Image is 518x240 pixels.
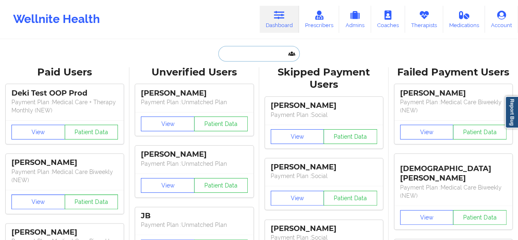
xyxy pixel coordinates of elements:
a: Coaches [371,6,405,33]
button: View [141,117,195,131]
div: [PERSON_NAME] [271,224,377,233]
div: [PERSON_NAME] [11,228,118,237]
div: [PERSON_NAME] [11,158,118,167]
div: Unverified Users [135,66,253,79]
button: View [400,125,454,139]
button: Patient Data [65,194,118,209]
button: View [271,129,324,144]
div: Deki Test OOP Prod [11,89,118,98]
div: Skipped Payment Users [265,66,383,91]
a: Account [485,6,518,33]
button: View [141,178,195,193]
a: Admins [339,6,371,33]
button: Patient Data [194,178,248,193]
p: Payment Plan : Medical Care Biweekly (NEW) [400,98,507,114]
button: Patient Data [453,125,507,139]
a: Therapists [405,6,443,33]
button: Patient Data [194,117,248,131]
div: Failed Payment Users [394,66,512,79]
p: Payment Plan : Social [271,111,377,119]
a: Medications [443,6,485,33]
a: Report Bug [505,96,518,128]
p: Payment Plan : Medical Care Biweekly (NEW) [400,183,507,200]
div: [PERSON_NAME] [271,162,377,172]
button: Patient Data [65,125,118,139]
button: View [11,194,65,209]
button: View [271,191,324,206]
div: [DEMOGRAPHIC_DATA][PERSON_NAME] [400,158,507,183]
div: [PERSON_NAME] [271,101,377,110]
p: Payment Plan : Unmatched Plan [141,160,247,168]
p: Payment Plan : Unmatched Plan [141,98,247,106]
div: [PERSON_NAME] [141,150,247,159]
button: View [400,210,454,225]
div: [PERSON_NAME] [400,89,507,98]
div: Paid Users [6,66,124,79]
button: View [11,125,65,139]
button: Patient Data [453,210,507,225]
button: Patient Data [323,129,377,144]
p: Payment Plan : Social [271,172,377,180]
p: Payment Plan : Medical Care Biweekly (NEW) [11,168,118,184]
a: Prescribers [299,6,339,33]
div: JB [141,211,247,221]
a: Dashboard [260,6,299,33]
p: Payment Plan : Unmatched Plan [141,221,247,229]
div: [PERSON_NAME] [141,89,247,98]
p: Payment Plan : Medical Care + Therapy Monthly (NEW) [11,98,118,114]
button: Patient Data [323,191,377,206]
